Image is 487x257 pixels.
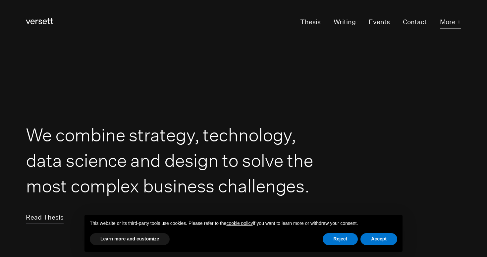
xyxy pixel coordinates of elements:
[369,16,390,28] a: Events
[360,233,397,245] button: Accept
[90,233,170,245] button: Learn more and customize
[300,16,321,28] a: Thesis
[226,221,253,226] a: cookie policy
[84,215,403,232] div: This website or its third-party tools use cookies. Please refer to the if you want to learn more ...
[26,212,64,224] a: Read Thesis
[440,16,461,28] button: More +
[323,233,358,245] button: Reject
[334,16,356,28] a: Writing
[26,122,317,198] h1: We combine strategy, technology, data science and design to solve the most complex business chall...
[403,16,427,28] a: Contact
